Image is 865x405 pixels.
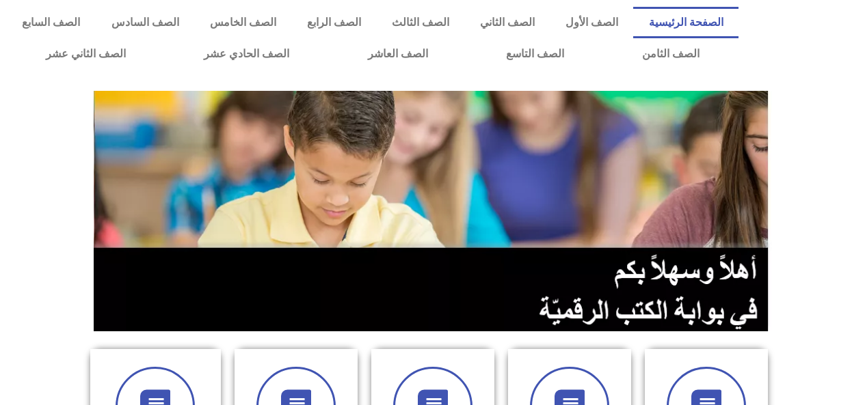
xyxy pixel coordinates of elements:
a: الصف السادس [96,7,194,38]
a: الصف الحادي عشر [165,38,328,70]
a: الصف الثامن [603,38,738,70]
a: الصف التاسع [467,38,603,70]
a: الصف الثالث [376,7,464,38]
a: الصف الثاني [464,7,550,38]
a: الصف السابع [7,7,96,38]
a: الصف الخامس [194,7,291,38]
a: الصف الثاني عشر [7,38,165,70]
a: الصف الأول [550,7,633,38]
a: الصف العاشر [329,38,467,70]
a: الصفحة الرئيسية [633,7,738,38]
a: الصف الرابع [291,7,376,38]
